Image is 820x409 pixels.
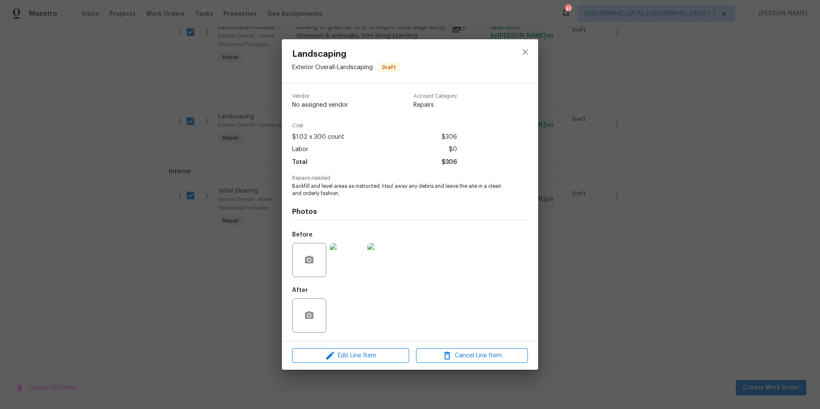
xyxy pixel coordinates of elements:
span: Exterior Overall - Landscaping [292,64,373,70]
span: No assigned vendor [292,101,348,109]
span: Cancel Line Item [419,351,525,361]
span: $1.02 x 300 count [292,131,344,143]
span: $306 [442,131,457,143]
h5: After [292,287,308,293]
span: Repairs [413,101,457,109]
span: Account Category [413,93,457,99]
span: $0 [449,143,457,156]
div: 41 [565,5,571,14]
span: $306 [442,156,457,169]
h5: Before [292,232,313,238]
span: Cost [292,123,457,129]
h4: Photos [292,207,528,216]
button: Cancel Line Item [416,348,528,363]
span: Labor [292,143,308,156]
span: Total [292,156,307,169]
button: Edit Line Item [292,348,409,363]
button: close [515,42,536,62]
span: Backfill and level areas as instructed. Haul away any debris and leave the site in a clean and or... [292,183,504,197]
span: Edit Line Item [295,351,407,361]
span: Vendor [292,93,348,99]
span: Landscaping [292,50,400,59]
span: Draft [379,63,399,72]
span: Repairs needed [292,175,528,181]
